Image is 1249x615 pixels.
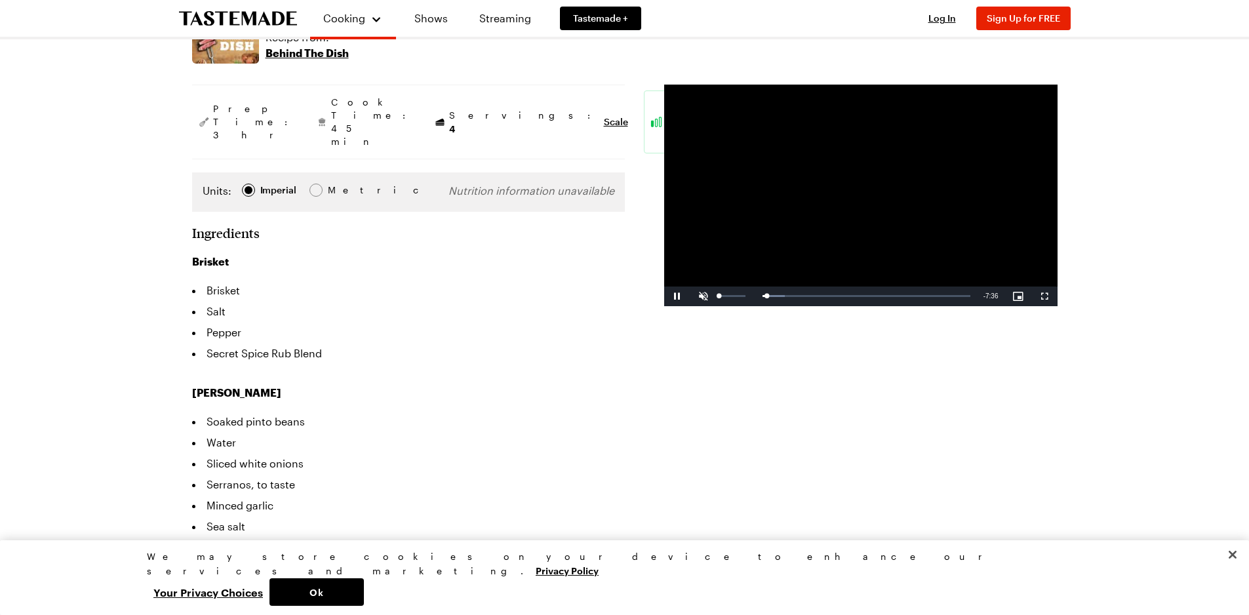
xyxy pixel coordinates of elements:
h3: [PERSON_NAME] [192,385,625,401]
li: Soaked pinto beans [192,411,625,432]
span: - [983,292,985,300]
p: Behind The Dish [266,45,349,61]
span: 7:36 [985,292,998,300]
span: Metric [328,183,357,197]
li: Water [192,432,625,453]
span: Servings: [449,109,597,136]
li: Brisket [192,280,625,301]
button: Picture-in-Picture [1005,287,1031,306]
label: Units: [203,183,231,199]
button: Ok [269,578,364,606]
li: Sea salt [192,516,625,537]
button: Sign Up for FREE [976,7,1071,30]
div: Imperial Metric [203,183,355,201]
li: Black pepper [192,537,625,558]
span: Log In [928,12,956,24]
span: Imperial [260,183,298,197]
div: Volume Level [719,295,745,297]
li: Minced garlic [192,495,625,516]
button: Cooking [323,5,383,31]
div: Imperial [260,183,296,197]
a: Tastemade + [560,7,641,30]
li: Pepper [192,322,625,343]
span: Sign Up for FREE [987,12,1060,24]
h3: Brisket [192,254,625,269]
li: Secret Spice Rub Blend [192,343,625,364]
img: Show where recipe is used [192,26,259,64]
span: Prep Time: 3 hr [213,102,294,142]
span: Tastemade + [573,12,628,25]
li: Serranos, to taste [192,474,625,495]
button: Pause [664,287,690,306]
div: Metric [328,183,355,197]
span: Nutrition information unavailable [448,184,614,197]
span: Cook Time: 45 min [331,96,412,148]
div: We may store cookies on your device to enhance our services and marketing. [147,549,1091,578]
a: To Tastemade Home Page [179,11,297,26]
button: Unmute [690,287,717,306]
button: Fullscreen [1031,287,1058,306]
li: Salt [192,301,625,322]
div: Privacy [147,549,1091,606]
div: Progress Bar [763,295,970,297]
video-js: Video Player [664,85,1058,306]
span: Cooking [323,12,365,24]
button: Close [1218,540,1247,569]
span: 4 [449,122,455,134]
button: Log In [916,12,968,25]
h2: Ingredients [192,225,260,241]
li: Sliced white onions [192,453,625,474]
button: Scale [604,115,628,129]
a: More information about your privacy, opens in a new tab [536,564,599,576]
button: Your Privacy Choices [147,578,269,606]
a: Recipe from:Behind The Dish [266,30,349,61]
